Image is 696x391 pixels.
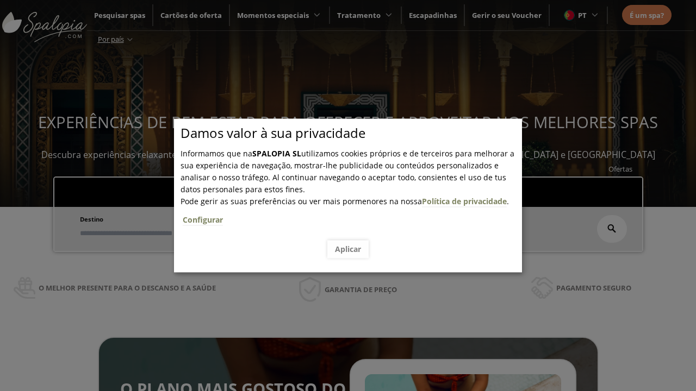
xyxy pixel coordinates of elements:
[181,148,514,194] span: Informamos que na utilizamos cookies próprios e de terceiros para melhorar a sua experiência de n...
[252,148,301,159] b: SPALOPIA SL
[422,196,507,207] a: Política de privacidade
[181,127,522,139] p: Damos valor à sua privacidade
[183,215,223,225] a: Configurar
[181,196,422,206] span: Pode gerir as suas preferências ou ver mais pormenores na nossa
[181,196,522,232] span: .
[327,240,369,258] button: Aplicar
